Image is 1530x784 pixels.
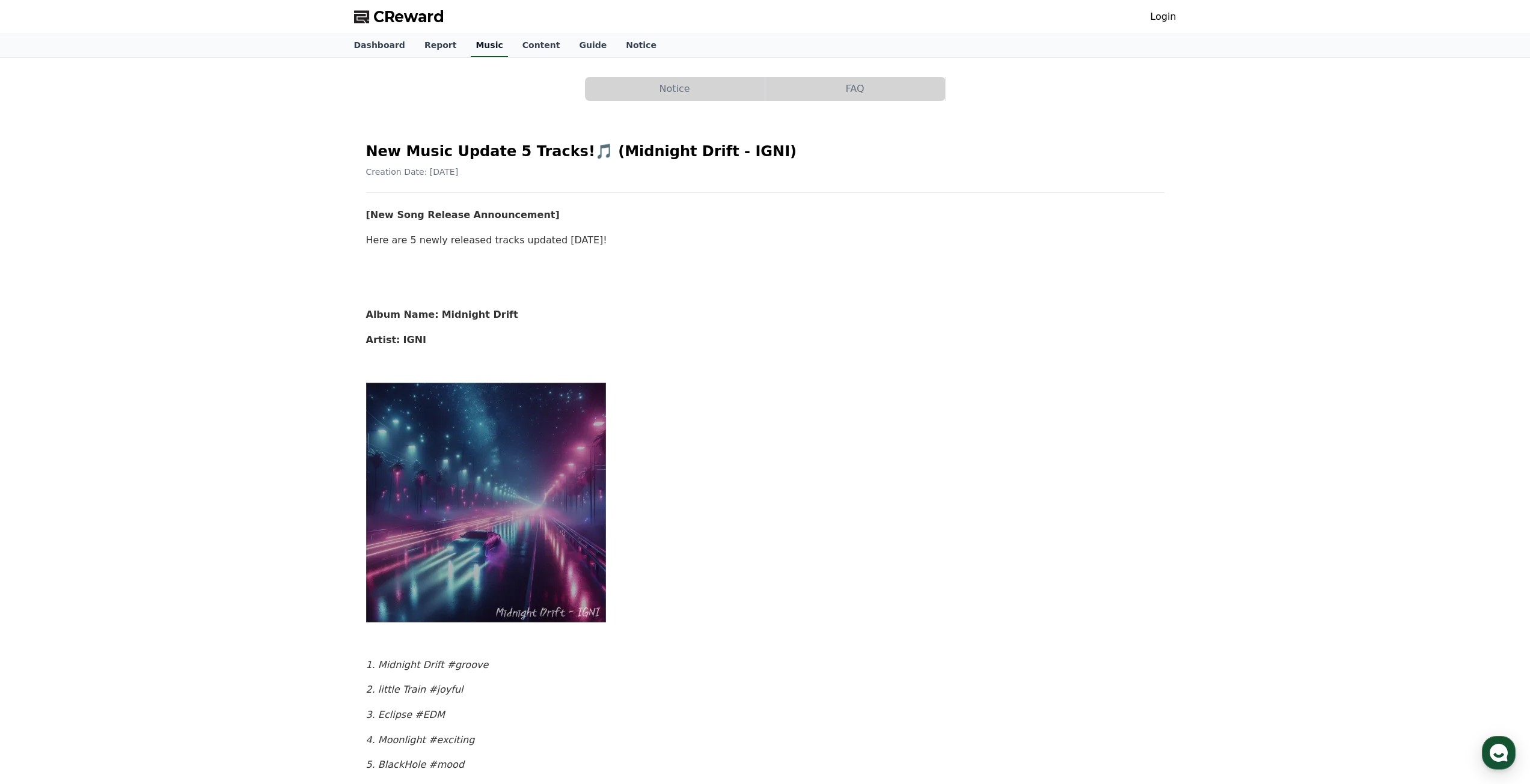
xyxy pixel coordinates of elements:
[366,334,400,345] strong: Artist:
[100,400,135,409] span: Messages
[354,7,444,26] a: CReward
[366,382,607,622] img: YY09Sep%2019,%202025102447_7fc1f49f2383e5c809bd05b5bff92047c2da3354e558a5d1daa46df5272a26ff.webp
[366,709,445,720] em: 3. Eclipse #EDM
[765,77,945,101] button: FAQ
[366,232,1164,248] p: Here are 5 newly released tracks updated [DATE]!
[155,381,231,411] a: Settings
[513,34,570,57] a: Content
[442,309,518,320] strong: Midnight Drift
[366,209,560,220] strong: [New Song Release Announcement]
[616,34,666,57] a: Notice
[415,34,467,57] a: Report
[366,167,459,177] span: Creation Date: [DATE]
[366,309,439,320] strong: Album Name:
[366,684,464,695] em: 2. little Train #joyful
[344,34,415,57] a: Dashboard
[1150,10,1176,24] a: Login
[366,759,465,770] em: 5. BlackHole #mood
[79,381,155,411] a: Messages
[569,34,616,57] a: Guide
[585,77,765,101] button: Notice
[366,659,489,670] em: 1. Midnight Drift #groove
[373,7,444,26] span: CReward
[403,334,426,345] strong: IGNI
[366,734,475,746] em: 4. Moonlight #exciting
[471,34,507,57] a: Music
[4,381,79,411] a: Home
[366,142,1164,161] h2: New Music Update 5 Tracks!🎵 (Midnight Drift - IGNI)
[31,399,52,409] span: Home
[178,399,207,409] span: Settings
